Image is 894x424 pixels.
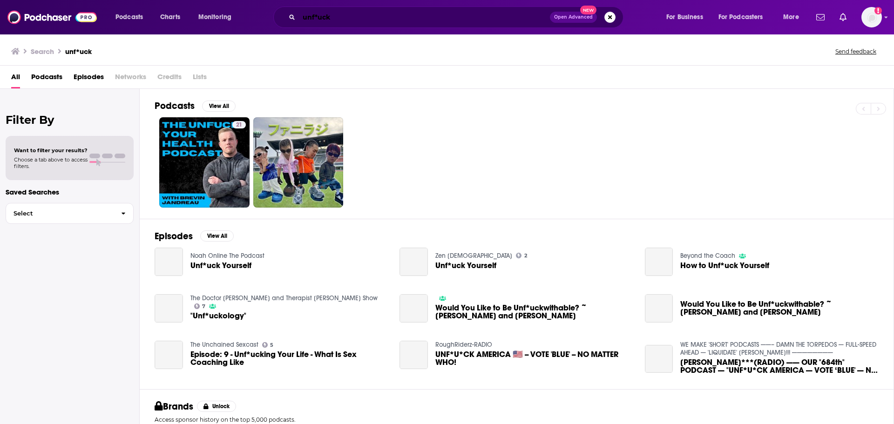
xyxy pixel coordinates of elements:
a: The Doctor Debra and Therapist Kelli Show [190,294,378,302]
input: Search podcasts, credits, & more... [299,10,550,25]
div: Search podcasts, credits, & more... [282,7,632,28]
button: open menu [660,10,715,25]
span: Networks [115,69,146,88]
button: Select [6,203,134,224]
h2: Filter By [6,113,134,127]
a: Show notifications dropdown [836,9,850,25]
span: Open Advanced [554,15,593,20]
a: RoughRiderz-RADIO [435,341,492,349]
a: Episodes [74,69,104,88]
span: Charts [160,11,180,24]
button: open menu [109,10,155,25]
svg: Add a profile image [874,7,882,14]
a: UNF*U*CK AMERICA 🇺🇸 -- VOTE 'BLUE' -- NO MATTER WHO! [435,350,634,366]
button: View All [200,230,234,242]
a: Podcasts [31,69,62,88]
span: 7 [202,304,205,309]
a: "Unf*uckology" [190,312,246,320]
img: User Profile [861,7,882,27]
a: Unf*uck Yourself [435,262,496,269]
a: 21 [232,121,246,128]
a: 21 [159,117,250,208]
p: Saved Searches [6,188,134,196]
h3: Search [31,47,54,56]
h2: Podcasts [155,100,195,112]
h3: unf*uck [65,47,92,56]
a: RuFF-RydRR***(RADIO) —— OUR "684th" PODCAST — "UNF*U*CK AMERICA — VOTE ‘BLUE' — NO MATTER WHO!" —... [680,358,879,374]
a: Would You Like to Be Unf*uckwithable? ~ Tamara and Alun [400,294,428,323]
button: open menu [192,10,244,25]
a: Would You Like to Be Unf*uckwithable? ~ Tamara and Alun [645,294,673,323]
span: Logged in as fvultaggio [861,7,882,27]
span: Choose a tab above to access filters. [14,156,88,169]
span: [PERSON_NAME]***(RADIO) —— OUR "684th" PODCAST — "UNF*U*CK AMERICA — VOTE ‘BLUE' — NO MATTER WHO!... [680,358,879,374]
a: Episode: 9 - Unf*ucking Your Life - What Is Sex Coaching Like [155,341,183,369]
a: PodcastsView All [155,100,236,112]
span: Monitoring [198,11,231,24]
a: 2 [516,253,527,258]
span: Would You Like to Be Unf*uckwithable? ~ [PERSON_NAME] and [PERSON_NAME] [680,300,879,316]
a: Unf*uck Yourself [155,248,183,276]
span: For Podcasters [718,11,763,24]
a: Charts [154,10,186,25]
a: Noah Online The Podcast [190,252,264,260]
button: Unlock [197,401,237,412]
button: Send feedback [833,47,879,55]
span: New [580,6,597,14]
a: Would You Like to Be Unf*uckwithable? ~ Tamara and Alun [435,304,634,320]
a: UNF*U*CK AMERICA 🇺🇸 -- VOTE 'BLUE' -- NO MATTER WHO! [400,341,428,369]
a: "Unf*uckology" [155,294,183,323]
span: Podcasts [115,11,143,24]
img: Podchaser - Follow, Share and Rate Podcasts [7,8,97,26]
span: Would You Like to Be Unf*uckwithable? ~ [PERSON_NAME] and [PERSON_NAME] [435,304,634,320]
button: Open AdvancedNew [550,12,597,23]
span: Select [6,210,114,216]
a: 5 [262,342,274,348]
span: Lists [193,69,207,88]
a: Beyond the Coach [680,252,735,260]
button: open menu [712,10,777,25]
a: WE MAKE 'SHORT' PODCASTS ——– DAMN THE TORPEDOS — FULL-SPEED AHEAD — 'LIQUIDATE' TRUMP!!! ———————— [680,341,876,357]
span: More [783,11,799,24]
p: Access sponsor history on the top 5,000 podcasts. [155,416,879,423]
a: The Unchained Sexcast [190,341,258,349]
span: 5 [270,343,273,347]
span: Credits [157,69,182,88]
span: Want to filter your results? [14,147,88,154]
a: EpisodesView All [155,230,234,242]
span: 2 [524,254,527,258]
button: open menu [777,10,811,25]
a: All [11,69,20,88]
a: Zen Stoics [435,252,512,260]
a: RuFF-RydRR***(RADIO) —— OUR "684th" PODCAST — "UNF*U*CK AMERICA — VOTE ‘BLUE' — NO MATTER WHO!" —... [645,345,673,373]
h2: Brands [155,401,193,412]
a: Would You Like to Be Unf*uckwithable? ~ Tamara and Alun [680,300,879,316]
a: How to Unf*uck Yourself [645,248,673,276]
a: Episode: 9 - Unf*ucking Your Life - What Is Sex Coaching Like [190,350,389,366]
a: Unf*uck Yourself [190,262,251,269]
span: 21 [236,121,242,130]
h2: Episodes [155,230,193,242]
button: View All [202,101,236,112]
button: Show profile menu [861,7,882,27]
a: How to Unf*uck Yourself [680,262,769,269]
a: Show notifications dropdown [813,9,828,25]
a: Unf*uck Yourself [400,248,428,276]
a: 7 [194,303,206,309]
span: For Business [666,11,703,24]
